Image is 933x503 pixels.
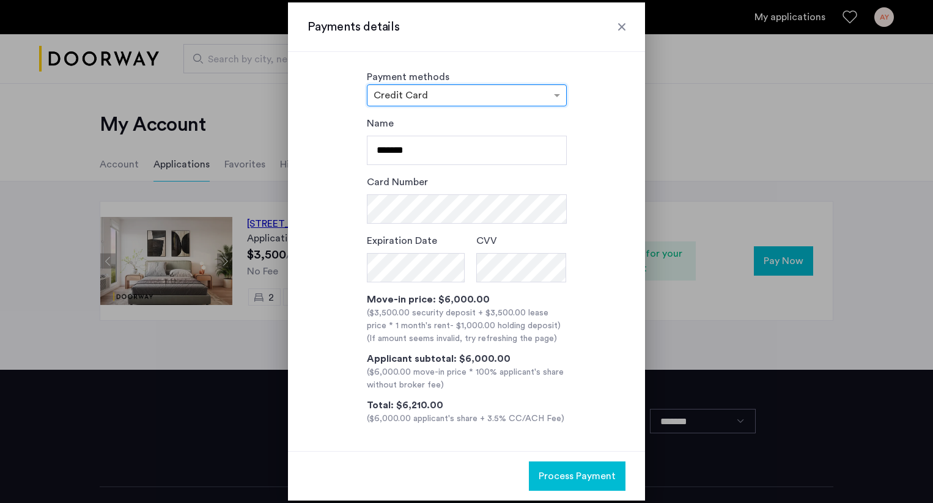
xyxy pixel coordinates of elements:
label: Payment methods [367,72,449,82]
label: CVV [476,233,497,248]
span: - $1,000.00 holding deposit [450,321,558,330]
div: Applicant subtotal: $6,000.00 [367,351,567,366]
span: Total: $6,210.00 [367,400,443,410]
span: Process Payment [539,469,616,483]
div: (If amount seems invalid, try refreshing the page) [367,332,567,345]
div: ($6,000.00 applicant's share + 3.5% CC/ACH Fee) [367,413,567,425]
label: Name [367,116,394,131]
button: button [529,461,625,491]
label: Card Number [367,175,428,189]
label: Expiration Date [367,233,437,248]
h3: Payments details [308,18,625,35]
div: Move-in price: $6,000.00 [367,292,567,307]
div: ($6,000.00 move-in price * 100% applicant's share without broker fee) [367,366,567,392]
div: ($3,500.00 security deposit + $3,500.00 lease price * 1 month's rent ) [367,307,567,332]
